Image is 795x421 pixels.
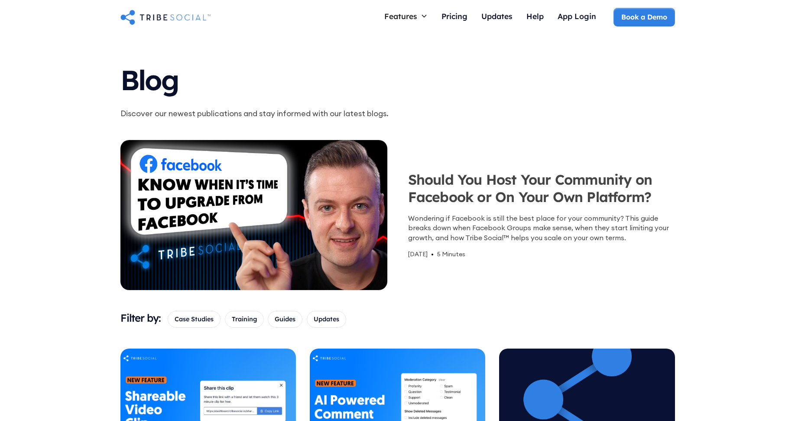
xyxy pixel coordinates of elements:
[408,249,428,259] div: [DATE]
[481,11,513,21] div: Updates
[232,314,257,324] span: Training
[441,11,467,21] div: Pricing
[435,8,474,26] a: Pricing
[175,314,214,324] span: Case Studies
[168,311,675,327] form: Email Form
[437,249,465,259] div: 5 Minutes
[519,8,551,26] a: Help
[120,311,161,326] h3: Filter by:
[408,171,675,210] h3: Should You Host Your Community on Facebook or On Your Own Platform?
[474,8,519,26] a: Updates
[384,11,417,21] div: Features
[120,140,675,290] a: Should You Host Your Community on Facebook or On Your Own Platform?Wondering if Facebook is still...
[431,249,434,259] div: •
[551,8,603,26] a: App Login
[275,314,295,324] span: Guides
[120,55,453,101] h1: Blog
[526,11,544,21] div: Help
[120,108,453,119] p: Discover our newest publications and stay informed with our latest blogs.
[408,213,675,242] div: Wondering if Facebook is still the best place for your community? This guide breaks down when Fac...
[377,8,435,24] div: Features
[558,11,596,21] div: App Login
[120,8,211,26] a: home
[314,314,339,324] span: Updates
[613,8,675,26] a: Book a Demo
